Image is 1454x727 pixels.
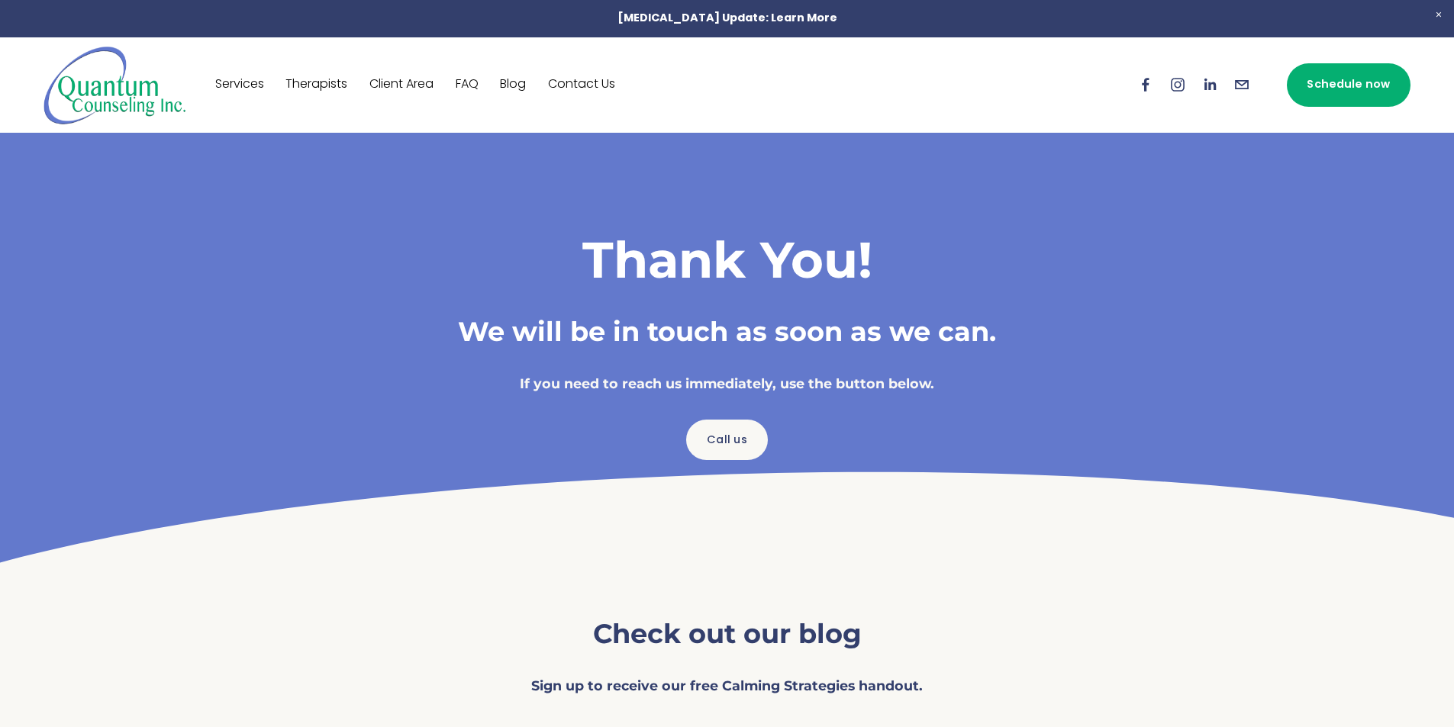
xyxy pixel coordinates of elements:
a: LinkedIn [1201,76,1218,93]
h1: Thank You! [384,229,1071,290]
a: Client Area [369,72,434,97]
a: Facebook [1137,76,1154,93]
a: info@quantumcounselinginc.com [1233,76,1250,93]
h4: If you need to reach us immediately, use the button below. [384,375,1071,394]
a: Schedule now [1287,63,1410,107]
a: Instagram [1169,76,1186,93]
a: Contact Us [548,72,615,97]
a: Services [215,72,264,97]
a: FAQ [456,72,479,97]
h3: We will be in touch as soon as we can. [384,314,1071,350]
h3: Check out our blog [498,616,956,652]
a: Therapists [285,72,347,97]
a: Blog [500,72,526,97]
a: Call us [686,420,767,460]
h4: Sign up to receive our free Calming Strategies handout. [498,677,956,696]
img: Quantum Counseling Inc. | Change starts here. [44,45,186,125]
